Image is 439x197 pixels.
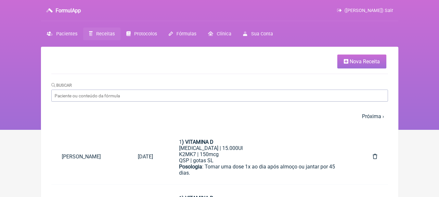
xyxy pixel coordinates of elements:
[169,134,357,179] a: 1) VITAMINA D[MEDICAL_DATA] | 15.000UIK2MK7 | 150mcgQSP | gotas SLPosologia: Tomar uma dose 1x ao...
[51,83,72,88] label: Buscar
[337,8,393,13] a: ([PERSON_NAME]) Sair
[179,145,347,151] div: [MEDICAL_DATA] | 15.000UI
[56,31,77,37] span: Pacientes
[96,31,115,37] span: Receitas
[182,139,213,145] strong: ) VITAMINA D
[202,28,237,40] a: Clínica
[41,28,83,40] a: Pacientes
[179,151,347,157] div: K2MK7 | 150mcg
[179,139,347,145] div: 1
[362,113,384,119] a: Próxima ›
[163,28,202,40] a: Fórmulas
[51,148,127,165] a: [PERSON_NAME]
[179,164,347,177] div: : Tomar uma dose 1x ao dia após almoço ou jantar por 45 dias. ㅤ
[337,55,386,68] a: Nova Receita
[251,31,273,37] span: Sua Conta
[134,31,157,37] span: Protocolos
[179,157,347,164] div: QSP | gotas SL
[51,109,388,123] nav: pager
[83,28,121,40] a: Receitas
[176,31,196,37] span: Fórmulas
[217,31,231,37] span: Clínica
[350,58,380,65] span: Nova Receita
[179,164,202,170] strong: Posologia
[344,8,393,13] span: ([PERSON_NAME]) Sair
[56,7,81,14] h3: FormulApp
[51,90,388,102] input: Paciente ou conteúdo da fórmula
[237,28,278,40] a: Sua Conta
[127,148,163,165] a: [DATE]
[121,28,163,40] a: Protocolos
